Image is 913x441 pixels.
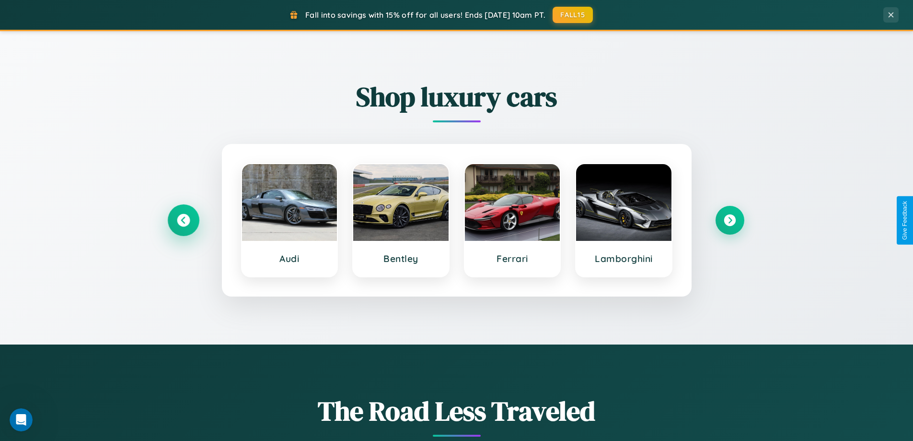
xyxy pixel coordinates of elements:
[10,408,33,431] iframe: Intercom live chat
[305,10,545,20] span: Fall into savings with 15% off for all users! Ends [DATE] 10am PT.
[553,7,593,23] button: FALL15
[474,253,551,264] h3: Ferrari
[586,253,662,264] h3: Lamborghini
[169,393,744,429] h1: The Road Less Traveled
[169,78,744,115] h2: Shop luxury cars
[252,253,328,264] h3: Audi
[901,201,908,240] div: Give Feedback
[363,253,439,264] h3: Bentley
